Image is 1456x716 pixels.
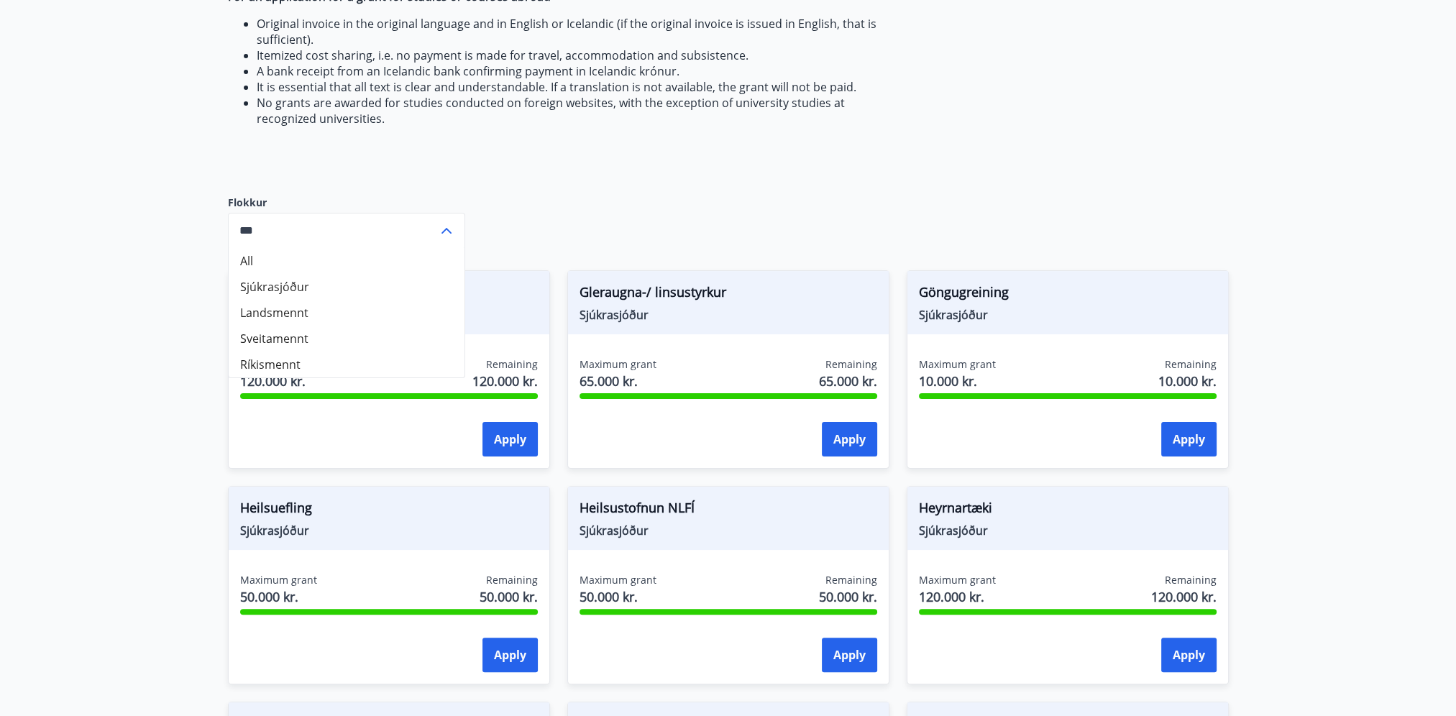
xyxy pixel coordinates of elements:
[486,573,538,587] span: Remaining
[825,357,877,372] span: Remaining
[580,573,656,587] span: Maximum grant
[229,274,464,300] li: Sjúkrasjóður
[825,573,877,587] span: Remaining
[240,573,317,587] span: Maximum grant
[1158,372,1217,390] span: 10.000 kr.
[240,498,538,523] span: Heilsuefling
[228,196,465,210] label: Flokkur
[257,79,907,95] li: It is essential that all text is clear and understandable. If a translation is not available, the...
[257,47,907,63] li: Itemized cost sharing, i.e. no payment is made for travel, accommodation and subsistence.
[919,587,996,606] span: 120.000 kr.
[257,16,907,47] li: Original invoice in the original language and in English or Icelandic (if the original invoice is...
[229,300,464,326] li: Landsmennt
[229,248,464,274] li: All
[229,352,464,377] li: Ríkismennt
[919,372,996,390] span: 10.000 kr.
[919,523,1217,538] span: Sjúkrasjóður
[919,283,1217,307] span: Göngugreining
[580,283,877,307] span: Gleraugna-/ linsustyrkur
[1165,573,1217,587] span: Remaining
[919,307,1217,323] span: Sjúkrasjóður
[819,587,877,606] span: 50.000 kr.
[819,372,877,390] span: 65.000 kr.
[822,422,877,456] button: Apply
[1161,422,1217,456] button: Apply
[580,498,877,523] span: Heilsustofnun NLFÍ
[580,587,656,606] span: 50.000 kr.
[919,357,996,372] span: Maximum grant
[580,372,656,390] span: 65.000 kr.
[482,638,538,672] button: Apply
[919,498,1217,523] span: Heyrnartæki
[580,523,877,538] span: Sjúkrasjóður
[1161,638,1217,672] button: Apply
[240,523,538,538] span: Sjúkrasjóður
[240,372,317,390] span: 120.000 kr.
[919,573,996,587] span: Maximum grant
[1165,357,1217,372] span: Remaining
[486,357,538,372] span: Remaining
[580,307,877,323] span: Sjúkrasjóður
[229,326,464,352] li: Sveitamennt
[472,372,538,390] span: 120.000 kr.
[580,357,656,372] span: Maximum grant
[482,422,538,456] button: Apply
[1151,587,1217,606] span: 120.000 kr.
[257,63,907,79] li: A bank receipt from an Icelandic bank confirming payment in Icelandic krónur.
[240,587,317,606] span: 50.000 kr.
[480,587,538,606] span: 50.000 kr.
[257,95,907,127] li: No grants are awarded for studies conducted on foreign websites, with the exception of university...
[822,638,877,672] button: Apply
